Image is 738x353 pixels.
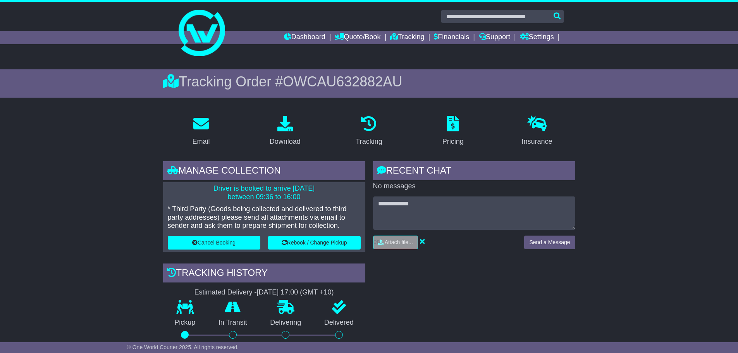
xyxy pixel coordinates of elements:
[313,319,365,327] p: Delivered
[270,136,301,147] div: Download
[163,288,365,297] div: Estimated Delivery -
[207,319,259,327] p: In Transit
[163,73,575,90] div: Tracking Order #
[442,136,464,147] div: Pricing
[168,184,361,201] p: Driver is booked to arrive [DATE] between 09:36 to 16:00
[373,182,575,191] p: No messages
[187,113,215,150] a: Email
[163,263,365,284] div: Tracking history
[268,236,361,250] button: Rebook / Change Pickup
[284,31,325,44] a: Dashboard
[168,236,260,250] button: Cancel Booking
[520,31,554,44] a: Settings
[351,113,387,150] a: Tracking
[163,161,365,182] div: Manage collection
[522,136,552,147] div: Insurance
[192,136,210,147] div: Email
[390,31,424,44] a: Tracking
[479,31,510,44] a: Support
[437,113,469,150] a: Pricing
[257,288,334,297] div: [DATE] 17:00 (GMT +10)
[335,31,380,44] a: Quote/Book
[517,113,557,150] a: Insurance
[524,236,575,249] button: Send a Message
[265,113,306,150] a: Download
[434,31,469,44] a: Financials
[259,319,313,327] p: Delivering
[127,344,239,350] span: © One World Courier 2025. All rights reserved.
[356,136,382,147] div: Tracking
[163,319,207,327] p: Pickup
[283,74,402,90] span: OWCAU632882AU
[373,161,575,182] div: RECENT CHAT
[168,205,361,230] p: * Third Party (Goods being collected and delivered to third party addresses) please send all atta...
